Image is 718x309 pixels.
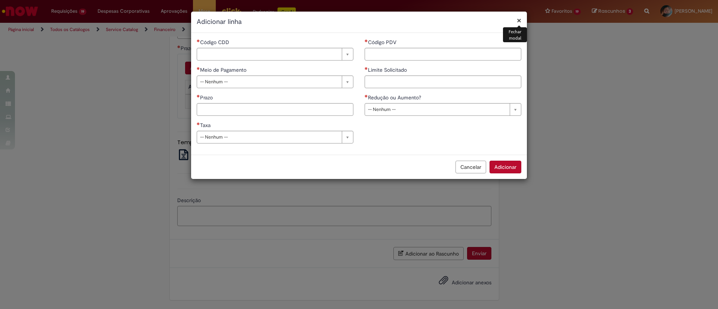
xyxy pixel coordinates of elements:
span: -- Nenhum -- [200,76,338,88]
span: Necessários [197,95,200,98]
input: Prazo [197,103,353,116]
span: Necessários [197,122,200,125]
span: Código PDV [368,39,398,46]
button: Adicionar [490,161,521,173]
span: -- Nenhum -- [200,131,338,143]
span: Necessários [365,95,368,98]
span: Redução ou Aumento? [368,94,423,101]
span: Necessários - Código CDD [200,39,231,46]
span: Prazo [200,94,214,101]
div: Fechar modal [503,27,527,42]
span: Limite Solicitado [368,67,408,73]
a: Limpar campo Código CDD [197,48,353,61]
button: Cancelar [455,161,486,173]
span: Necessários [197,67,200,70]
span: -- Nenhum -- [368,103,506,115]
input: Código PDV [365,48,521,61]
span: Necessários [365,39,368,42]
span: Meio de Pagamento [200,67,248,73]
input: Limite Solicitado [365,75,521,88]
button: Fechar modal [517,16,521,24]
span: Necessários [197,39,200,42]
span: Necessários [365,67,368,70]
span: Taxa [200,122,212,129]
h2: Adicionar linha [197,17,521,27]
